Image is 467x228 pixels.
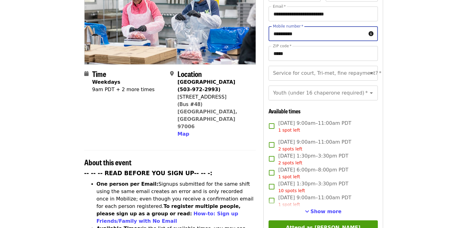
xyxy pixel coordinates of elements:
li: Signups submitted for the same shift using the same email creates an error and is only recorded o... [97,180,256,225]
span: 10 spots left [278,188,305,193]
label: Mobile number [273,24,303,28]
button: Map [177,130,189,138]
button: Open [367,89,376,97]
strong: To register multiple people, please sign up as a group or read: [97,203,241,217]
a: How-to: Sign up Friends/Family with No Email [97,211,238,224]
span: Time [92,68,106,79]
span: 2 spots left [278,146,302,151]
span: [DATE] 6:00pm–8:00pm PDT [278,166,348,180]
a: [GEOGRAPHIC_DATA], [GEOGRAPHIC_DATA] 97006 [177,109,237,129]
i: calendar icon [84,71,89,77]
span: [DATE] 1:30pm–3:30pm PDT [278,152,348,166]
span: Show more [311,209,342,214]
label: Email [273,5,286,8]
span: [DATE] 9:00am–11:00am PDT [278,138,351,152]
strong: -- -- -- READ BEFORE YOU SIGN UP-- -- -: [84,170,213,176]
i: circle-info icon [369,31,373,37]
span: About this event [84,157,131,167]
input: Email [269,6,377,21]
span: 1 spot left [278,174,300,179]
span: Map [177,131,189,137]
span: [DATE] 9:00am–11:00am PDT [278,120,351,133]
div: [STREET_ADDRESS] [177,93,251,101]
span: 1 spot left [278,202,300,207]
div: (Bus #48) [177,101,251,108]
strong: Weekdays [92,79,120,85]
label: ZIP code [273,44,291,48]
span: Available times [269,107,301,115]
strong: One person per Email: [97,181,159,187]
span: [DATE] 1:30pm–3:30pm PDT [278,180,348,194]
span: 2 spots left [278,160,302,165]
strong: [GEOGRAPHIC_DATA] (503-972-2993) [177,79,235,92]
button: Open [367,69,376,78]
div: 9am PDT + 2 more times [92,86,155,93]
input: Mobile number [269,26,366,41]
span: 1 spot left [278,128,300,133]
button: See more timeslots [305,208,342,215]
span: Location [177,68,202,79]
span: [DATE] 9:00am–11:00am PDT [278,194,351,208]
i: map-marker-alt icon [170,71,174,77]
input: ZIP code [269,46,377,61]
